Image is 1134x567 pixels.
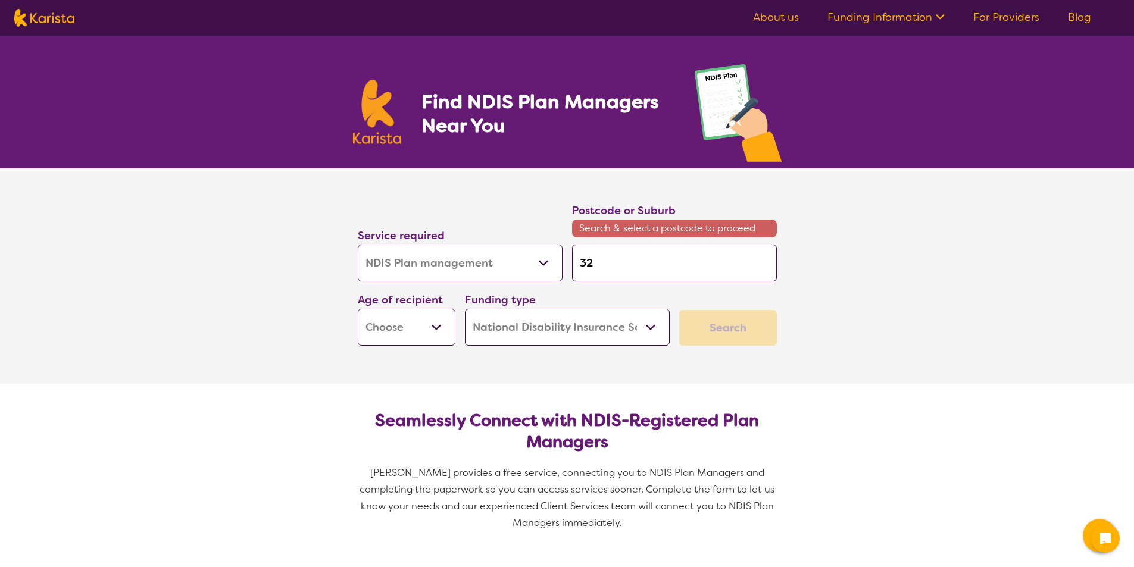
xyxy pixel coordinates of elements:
span: Search & select a postcode to proceed [572,220,777,237]
input: Type [572,245,777,281]
label: Funding type [465,293,536,307]
h1: Find NDIS Plan Managers Near You [421,90,670,137]
h2: Seamlessly Connect with NDIS-Registered Plan Managers [367,410,767,453]
span: [PERSON_NAME] provides a free service, connecting you to NDIS Plan Managers and completing the pa... [360,466,777,529]
a: Funding Information [827,10,945,24]
img: plan-management [695,64,782,168]
label: Age of recipient [358,293,443,307]
label: Service required [358,228,445,243]
img: Karista logo [14,9,74,27]
a: About us [753,10,799,24]
label: Postcode or Suburb [572,203,676,218]
button: Channel Menu [1083,519,1116,552]
img: Karista logo [353,80,402,144]
a: For Providers [973,10,1039,24]
a: Blog [1068,10,1091,24]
